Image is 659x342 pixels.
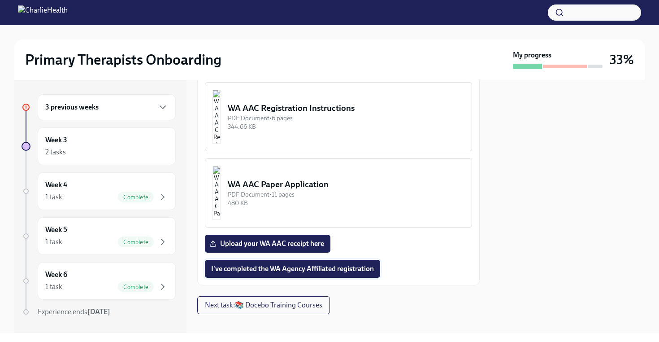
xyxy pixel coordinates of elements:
strong: [DATE] [87,307,110,316]
div: 1 task [45,192,62,202]
div: WA AAC Registration Instructions [228,102,464,114]
span: I've completed the WA Agency Affiliated registration [211,264,374,273]
button: I've completed the WA Agency Affiliated registration [205,260,380,278]
div: 480 KB [228,199,464,207]
div: PDF Document • 11 pages [228,190,464,199]
div: 344.66 KB [228,123,464,131]
div: PDF Document • 6 pages [228,114,464,123]
span: Complete [118,194,154,201]
strong: My progress [513,50,551,60]
a: Week 51 taskComplete [22,217,176,255]
a: Week 32 tasks [22,127,176,165]
span: Upload your WA AAC receipt here [211,239,324,248]
div: 1 task [45,282,62,292]
div: 3 previous weeks [38,94,176,120]
button: Next task:📚 Docebo Training Courses [197,296,330,314]
h2: Primary Therapists Onboarding [25,51,221,69]
img: WA AAC Registration Instructions [212,90,221,144]
a: Week 61 taskComplete [22,262,176,300]
h6: Week 6 [45,270,67,280]
img: CharlieHealth [18,5,68,20]
div: WA AAC Paper Application [228,179,464,190]
span: Experience ends [38,307,110,316]
a: Week 41 taskComplete [22,172,176,210]
h6: Week 4 [45,180,67,190]
span: Next task : 📚 Docebo Training Courses [205,301,322,310]
button: WA AAC Paper ApplicationPDF Document•11 pages480 KB [205,158,472,228]
div: 1 task [45,237,62,247]
img: WA AAC Paper Application [212,166,221,220]
label: Upload your WA AAC receipt here [205,235,330,253]
div: 2 tasks [45,147,66,157]
h6: Week 5 [45,225,67,235]
h6: Week 3 [45,135,67,145]
h6: 3 previous weeks [45,102,99,112]
span: Complete [118,239,154,246]
h3: 33% [610,52,634,68]
button: WA AAC Registration InstructionsPDF Document•6 pages344.66 KB [205,82,472,151]
span: Complete [118,284,154,290]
